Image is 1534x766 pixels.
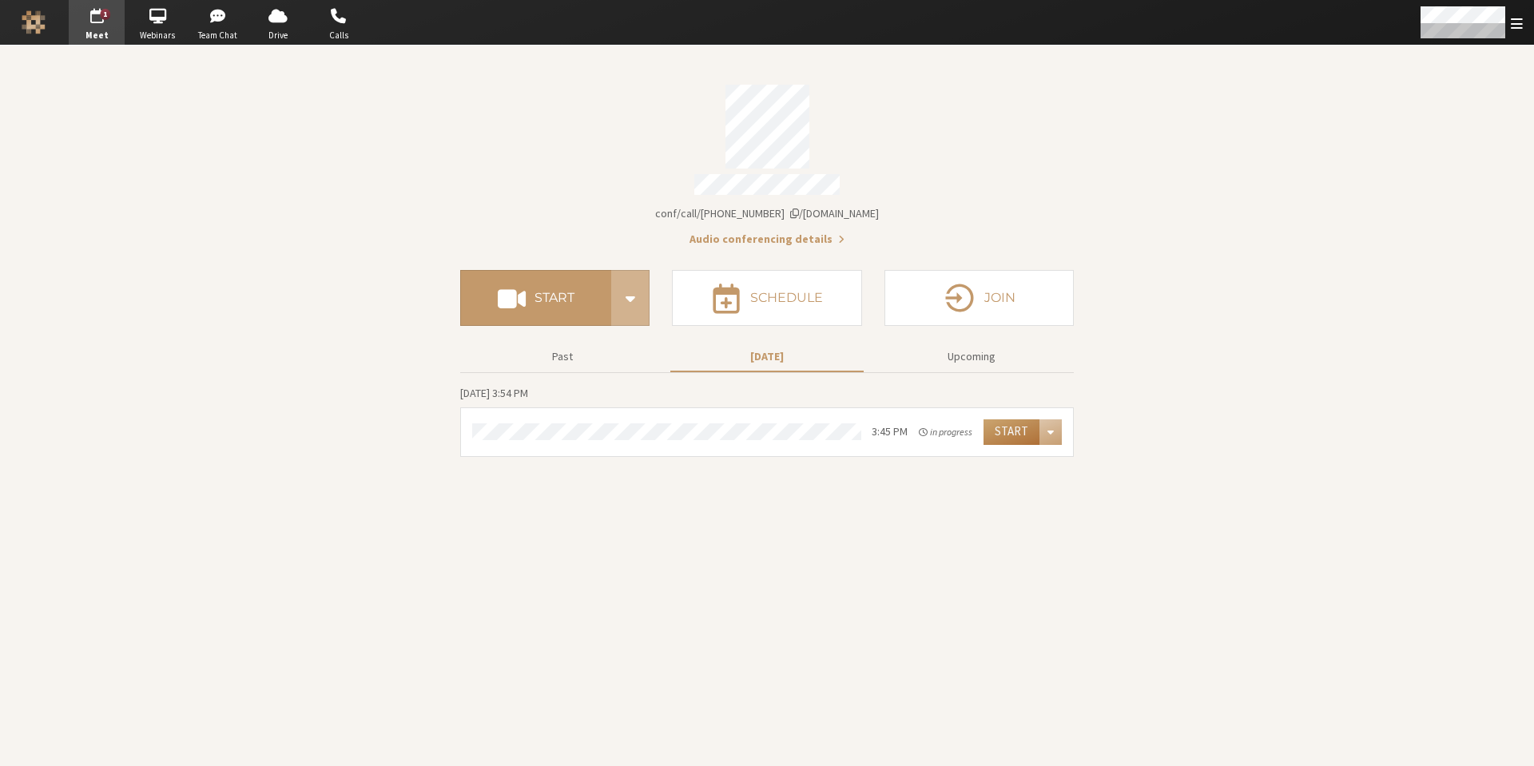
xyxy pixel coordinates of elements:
button: Schedule [672,270,861,326]
button: Join [884,270,1074,326]
iframe: Chat [1494,724,1522,755]
button: Start [984,419,1039,445]
button: Audio conferencing details [690,231,844,248]
span: Team Chat [190,29,246,42]
h4: Start [535,292,574,304]
h4: Join [984,292,1015,304]
em: in progress [919,425,972,439]
span: [DATE] 3:54 PM [460,386,528,400]
button: Past [466,343,659,371]
div: Start conference options [611,270,650,326]
div: 1 [101,9,111,20]
div: Open menu [1039,419,1062,445]
button: Copy my meeting room linkCopy my meeting room link [655,205,879,222]
button: [DATE] [670,343,864,371]
span: Webinars [129,29,185,42]
section: Today's Meetings [460,384,1074,457]
span: Copy my meeting room link [655,206,879,220]
span: Drive [250,29,306,42]
img: Iotum [22,10,46,34]
section: Account details [460,73,1074,248]
div: 3:45 PM [872,423,908,440]
button: Upcoming [875,343,1068,371]
span: Calls [311,29,367,42]
span: Meet [69,29,125,42]
h4: Schedule [750,292,823,304]
button: Start [460,270,611,326]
